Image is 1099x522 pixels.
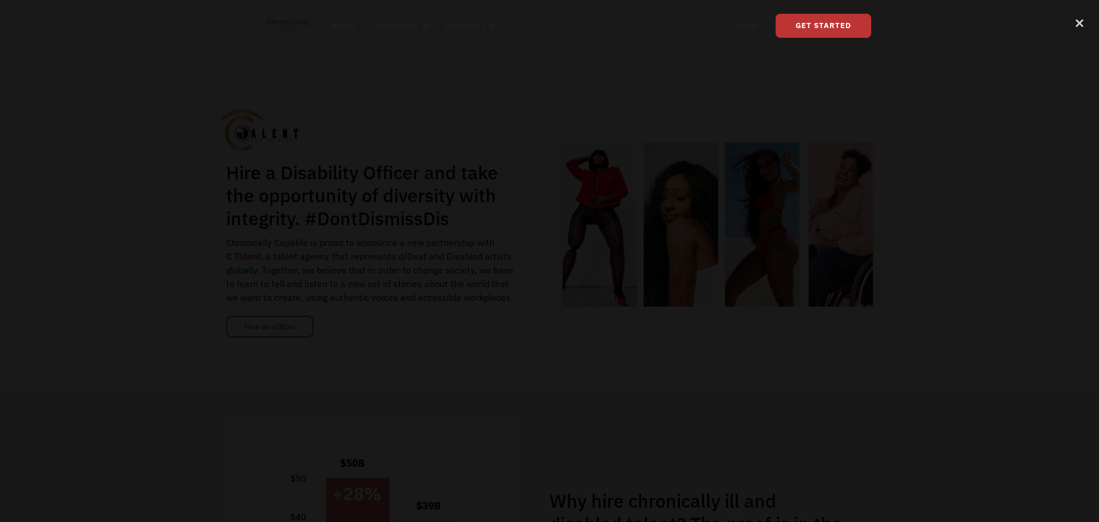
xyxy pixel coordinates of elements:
div: Employers [445,19,485,33]
a: Get Started [776,14,871,38]
a: Login [729,7,764,44]
a: home [228,13,319,38]
div: Jobseekers [374,19,418,33]
a: About [325,7,362,44]
iframe: YouTube embed [280,110,819,413]
img: Chronically Capable logo [228,13,314,38]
